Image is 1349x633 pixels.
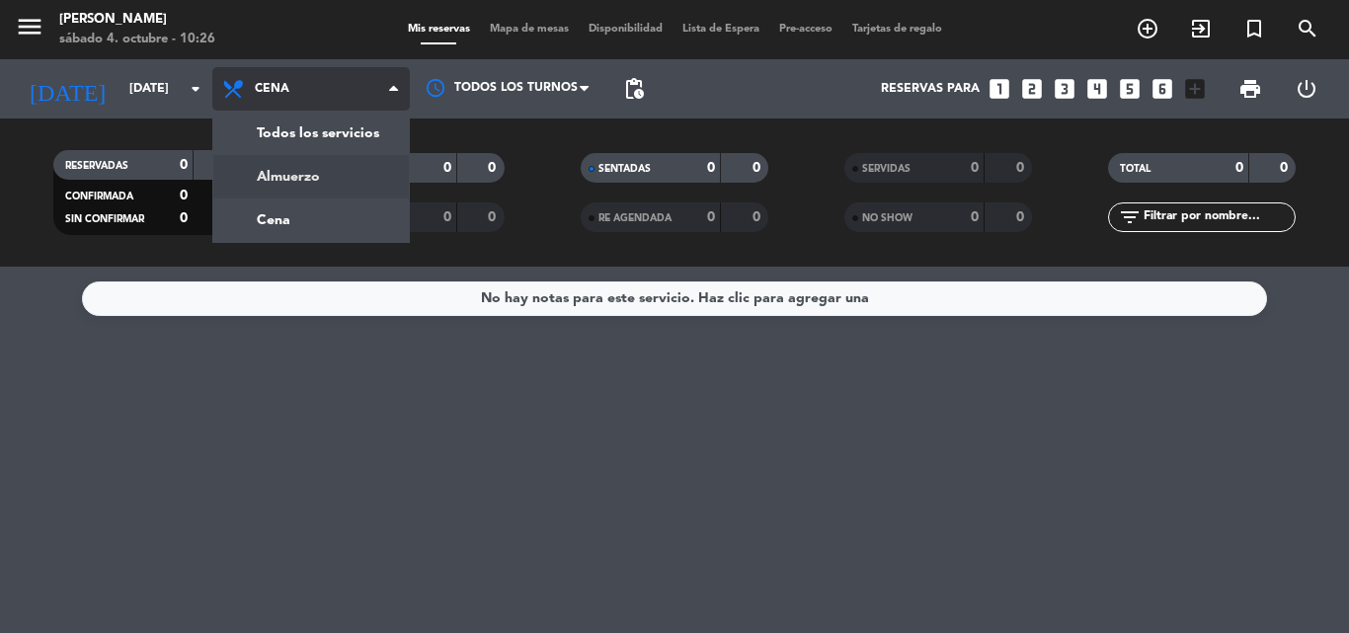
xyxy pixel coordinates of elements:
a: Almuerzo [213,155,409,198]
i: filter_list [1118,205,1142,229]
strong: 0 [1280,161,1292,175]
i: turned_in_not [1242,17,1266,40]
span: RESERVADAS [65,161,128,171]
a: Todos los servicios [213,112,409,155]
strong: 0 [488,161,500,175]
i: menu [15,12,44,41]
strong: 0 [1235,161,1243,175]
span: SIN CONFIRMAR [65,214,144,224]
span: Mapa de mesas [480,24,579,35]
strong: 0 [488,210,500,224]
strong: 0 [443,210,451,224]
div: LOG OUT [1278,59,1334,119]
div: sábado 4. octubre - 10:26 [59,30,215,49]
strong: 0 [180,211,188,225]
strong: 0 [707,161,715,175]
span: Mis reservas [398,24,480,35]
strong: 0 [443,161,451,175]
span: Disponibilidad [579,24,673,35]
strong: 0 [1016,210,1028,224]
span: pending_actions [622,77,646,101]
i: looks_two [1019,76,1045,102]
strong: 0 [971,210,979,224]
strong: 0 [707,210,715,224]
span: print [1238,77,1262,101]
a: Cena [213,198,409,242]
span: RE AGENDADA [598,213,672,223]
i: arrow_drop_down [184,77,207,101]
span: Reservas para [881,82,980,96]
strong: 0 [753,210,764,224]
button: menu [15,12,44,48]
span: NO SHOW [862,213,913,223]
span: Pre-acceso [769,24,842,35]
i: search [1296,17,1319,40]
i: add_box [1182,76,1208,102]
span: Lista de Espera [673,24,769,35]
span: CONFIRMADA [65,192,133,201]
span: TOTAL [1120,164,1151,174]
span: Cena [255,82,289,96]
i: [DATE] [15,67,119,111]
strong: 0 [753,161,764,175]
i: looks_3 [1052,76,1077,102]
span: Tarjetas de regalo [842,24,952,35]
strong: 0 [1016,161,1028,175]
strong: 0 [180,158,188,172]
strong: 0 [180,189,188,202]
div: No hay notas para este servicio. Haz clic para agregar una [481,287,869,310]
span: SENTADAS [598,164,651,174]
span: SERVIDAS [862,164,911,174]
i: exit_to_app [1189,17,1213,40]
input: Filtrar por nombre... [1142,206,1295,228]
i: looks_5 [1117,76,1143,102]
i: looks_one [987,76,1012,102]
i: looks_4 [1084,76,1110,102]
i: looks_6 [1150,76,1175,102]
strong: 0 [971,161,979,175]
i: add_circle_outline [1136,17,1159,40]
div: [PERSON_NAME] [59,10,215,30]
i: power_settings_new [1295,77,1318,101]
